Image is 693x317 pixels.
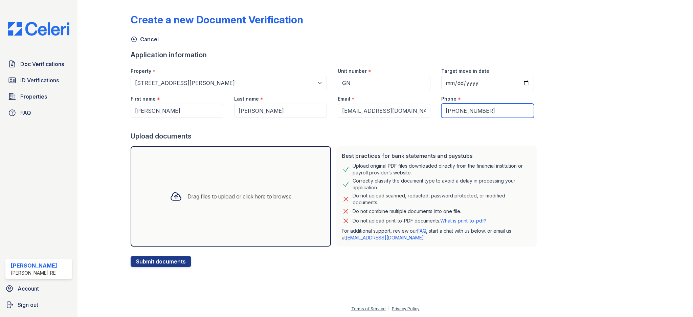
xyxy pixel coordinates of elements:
span: Account [18,284,39,293]
span: FAQ [20,109,31,117]
a: Terms of Service [351,306,386,311]
div: | [388,306,389,311]
a: Privacy Policy [392,306,420,311]
span: Doc Verifications [20,60,64,68]
label: Email [338,96,350,102]
a: Cancel [131,35,159,43]
a: What is print-to-pdf? [440,218,486,224]
label: Last name [234,96,259,102]
a: Properties [5,90,72,103]
label: First name [131,96,156,102]
img: CE_Logo_Blue-a8612792a0a2168367f1c8372b55b34899dd931a85d93a1a3d3e32e68fde9ad4.png [3,22,75,36]
button: Submit documents [131,256,191,267]
p: Do not upload print-to-PDF documents. [353,217,486,224]
label: Target move in date [441,68,489,75]
span: ID Verifications [20,76,59,84]
div: Do not upload scanned, redacted, password protected, or modified documents. [353,192,531,206]
div: Do not combine multiple documents into one file. [353,207,461,215]
a: ID Verifications [5,73,72,87]
div: [PERSON_NAME] [11,261,57,270]
a: Sign out [3,298,75,312]
div: Correctly classify the document type to avoid a delay in processing your application. [353,177,531,191]
div: Create a new Document Verification [131,14,303,26]
a: Doc Verifications [5,57,72,71]
div: Drag files to upload or click here to browse [187,192,292,200]
div: Application information [131,50,539,60]
div: Best practices for bank statements and paystubs [342,152,531,160]
p: For additional support, review our , start a chat with us below, or email us at [342,228,531,241]
span: Sign out [18,301,38,309]
label: Phone [441,96,456,102]
a: FAQ [417,228,426,234]
a: FAQ [5,106,72,120]
span: Properties [20,92,47,101]
div: [PERSON_NAME] RE [11,270,57,276]
a: Account [3,282,75,295]
div: Upload original PDF files downloaded directly from the financial institution or payroll provider’... [353,163,531,176]
div: Upload documents [131,131,539,141]
label: Unit number [338,68,367,75]
label: Property [131,68,151,75]
a: [EMAIL_ADDRESS][DOMAIN_NAME] [346,235,424,240]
